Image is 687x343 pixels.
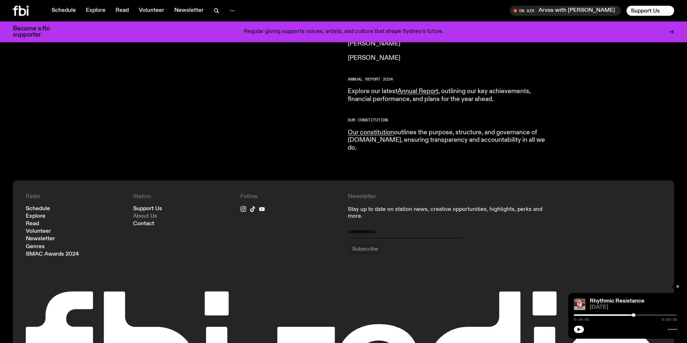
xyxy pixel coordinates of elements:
[26,221,39,227] a: Read
[510,6,621,16] button: On AirArvos with [PERSON_NAME]
[590,305,677,310] span: [DATE]
[240,193,339,200] h4: Follow
[26,206,50,212] a: Schedule
[348,193,554,200] h4: Newsletter
[133,221,154,227] a: Contact
[26,252,79,257] a: SMAC Awards 2024
[26,193,125,200] h4: Radio
[398,88,438,95] a: Annual Report
[627,6,674,16] button: Support Us
[348,54,554,62] p: [PERSON_NAME]
[133,193,232,200] h4: Station
[348,206,554,220] p: Stay up to date on station news, creative opportunities, highlights, perks and more.
[133,214,157,219] a: About Us
[13,26,59,38] h3: Become a fbi supporter
[135,6,169,16] a: Volunteer
[662,318,677,322] span: 0:59:58
[348,40,554,48] p: [PERSON_NAME]
[574,318,589,322] span: 0:34:42
[631,8,660,14] span: Support Us
[26,236,55,242] a: Newsletter
[111,6,133,16] a: Read
[348,244,383,254] button: Subscribe
[26,244,45,250] a: Genres
[348,88,554,103] p: Explore our latest , outlining our key achievements, financial performance, and plans for the yea...
[82,6,110,16] a: Explore
[170,6,208,16] a: Newsletter
[590,298,644,304] a: Rhythmic Resistance
[133,206,162,212] a: Support Us
[348,129,554,152] p: outlines the purpose, structure, and governance of [DOMAIN_NAME], ensuring transparency and accou...
[574,299,585,310] img: Attu crouches on gravel in front of a brown wall. They are wearing a white fur coat with a hood, ...
[47,6,80,16] a: Schedule
[26,229,51,234] a: Volunteer
[26,214,45,219] a: Explore
[348,118,554,122] h2: Our Constitution
[348,77,554,81] h2: Annual report 2024
[244,29,444,35] p: Regular giving supports voices, artists, and culture that shape Sydney’s future.
[348,129,394,136] a: Our constitution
